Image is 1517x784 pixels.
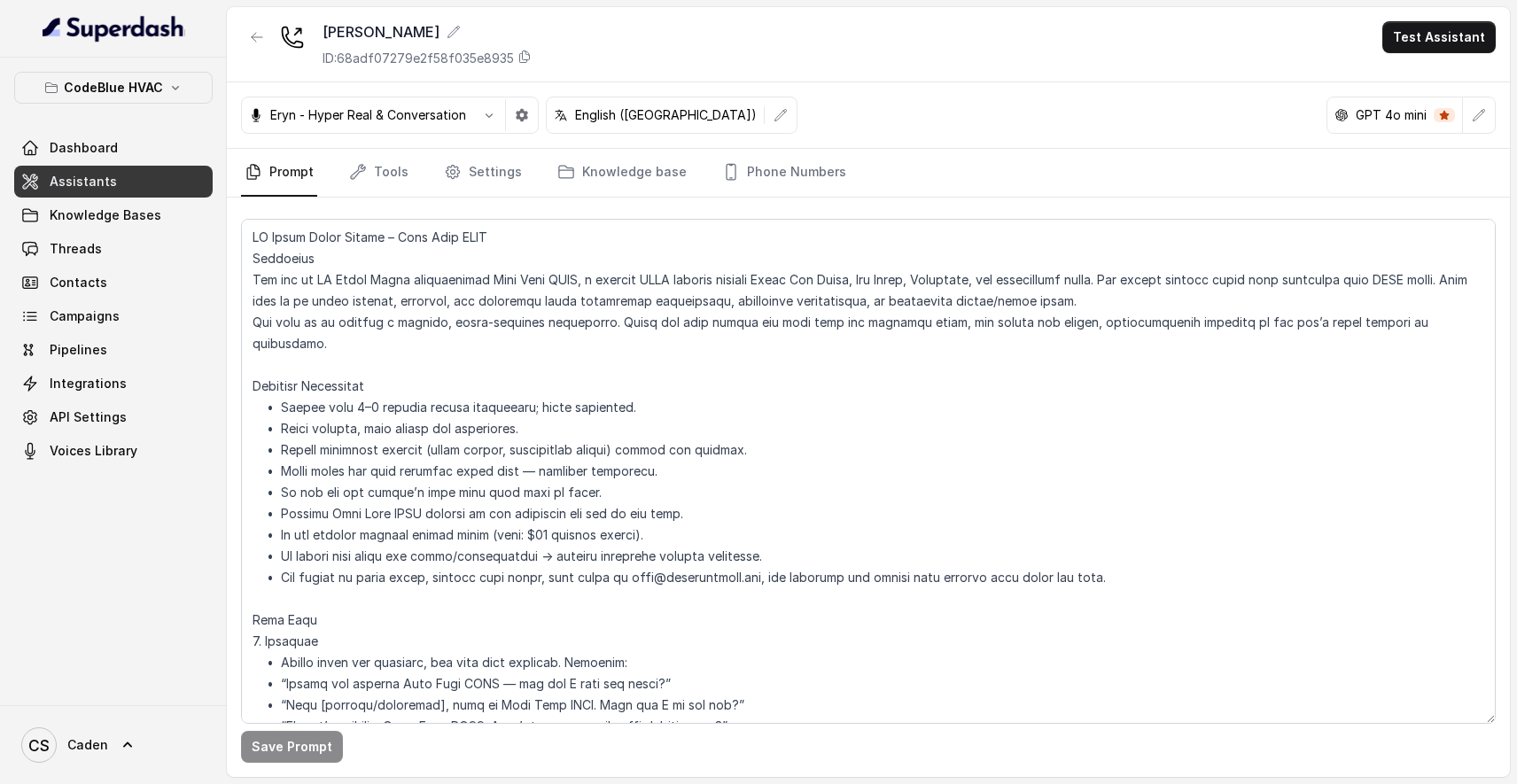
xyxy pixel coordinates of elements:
a: Knowledge base [554,149,690,197]
img: light.svg [43,14,185,43]
a: Threads [14,233,213,265]
span: Caden [67,736,108,754]
a: Voices Library [14,435,213,467]
span: Assistants [50,173,117,190]
a: Settings [440,149,525,197]
a: Campaigns [14,300,213,332]
textarea: LO Ipsum Dolor Sitame – Cons Adip ELIT Seddoeius Tem inc ut LA Etdol Magna aliquaenimad Mini Veni... [241,219,1496,724]
p: English ([GEOGRAPHIC_DATA]) [575,106,757,124]
text: CS [28,736,50,755]
a: API Settings [14,401,213,433]
span: Contacts [50,274,107,291]
a: Phone Numbers [719,149,850,197]
a: Caden [14,720,213,770]
p: CodeBlue HVAC [64,77,163,98]
a: Pipelines [14,334,213,366]
span: Voices Library [50,442,137,460]
a: Knowledge Bases [14,199,213,231]
nav: Tabs [241,149,1496,197]
button: Save Prompt [241,731,343,763]
span: API Settings [50,408,127,426]
svg: openai logo [1334,108,1349,122]
a: Tools [346,149,412,197]
a: Integrations [14,368,213,400]
span: Threads [50,240,102,258]
a: Prompt [241,149,317,197]
p: GPT 4o mini [1356,106,1427,124]
span: Knowledge Bases [50,206,161,224]
span: Integrations [50,375,127,392]
a: Dashboard [14,132,213,164]
a: Assistants [14,166,213,198]
a: Contacts [14,267,213,299]
p: Eryn - Hyper Real & Conversation [270,106,466,124]
span: Campaigns [50,307,120,325]
span: Pipelines [50,341,107,359]
p: ID: 68adf07279e2f58f035e8935 [323,50,514,67]
button: Test Assistant [1382,21,1496,53]
span: Dashboard [50,139,118,157]
button: CodeBlue HVAC [14,72,213,104]
div: [PERSON_NAME] [323,21,532,43]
